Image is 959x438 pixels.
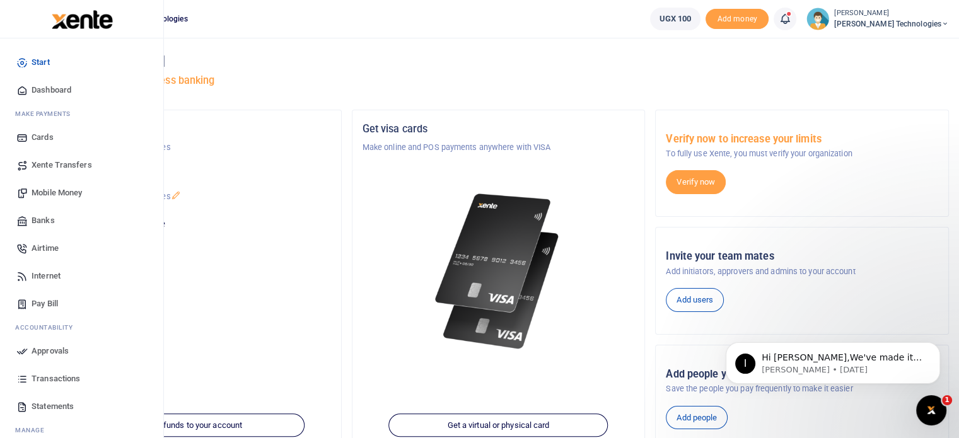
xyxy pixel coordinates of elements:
[32,270,61,282] span: Internet
[10,124,153,151] a: Cards
[59,190,331,203] p: [PERSON_NAME] Technologies
[10,393,153,420] a: Statements
[32,159,92,171] span: Xente Transfers
[32,131,54,144] span: Cards
[707,316,959,404] iframe: Intercom notifications message
[55,49,218,60] p: Message from Ibrahim, sent 2d ago
[32,400,74,413] span: Statements
[363,141,635,154] p: Make online and POS payments anywhere with VISA
[389,413,608,437] a: Get a virtual or physical card
[48,54,949,68] h4: Hello [PERSON_NAME]
[32,372,80,385] span: Transactions
[706,9,769,30] span: Add money
[59,141,331,154] p: [PERSON_NAME] Technologies
[21,109,71,118] span: ake Payments
[21,425,45,435] span: anage
[10,337,153,365] a: Approvals
[10,76,153,104] a: Dashboard
[706,13,769,23] a: Add money
[650,8,701,30] a: UGX 100
[806,8,829,30] img: profile-user
[10,290,153,318] a: Pay Bill
[806,8,949,30] a: profile-user [PERSON_NAME] [PERSON_NAME] Technologies
[431,184,567,359] img: xente-_physical_cards.png
[666,368,938,381] h5: Add people you pay
[48,74,949,87] h5: Welcome to better business banking
[85,413,305,437] a: Add funds to your account
[32,56,50,69] span: Start
[59,234,331,246] h5: UGX 100
[59,218,331,231] p: Your current account balance
[916,395,946,425] iframe: Intercom live chat
[666,383,938,395] p: Save the people you pay frequently to make it easier
[10,234,153,262] a: Airtime
[645,8,706,30] li: Wallet ballance
[32,84,71,96] span: Dashboard
[666,133,938,146] h5: Verify now to increase your limits
[10,207,153,234] a: Banks
[706,9,769,30] li: Toup your wallet
[55,37,216,97] span: Hi [PERSON_NAME],We've made it easier to get support! Use this chat to connect with our team in r...
[666,406,728,430] a: Add people
[10,365,153,393] a: Transactions
[10,179,153,207] a: Mobile Money
[10,49,153,76] a: Start
[666,147,938,160] p: To fully use Xente, you must verify your organization
[32,214,55,227] span: Banks
[666,288,724,312] a: Add users
[32,297,58,310] span: Pay Bill
[666,170,726,194] a: Verify now
[10,151,153,179] a: Xente Transfers
[666,250,938,263] h5: Invite your team mates
[32,345,69,357] span: Approvals
[59,171,331,184] h5: Account
[32,242,59,255] span: Airtime
[50,14,113,23] a: logo-small logo-large logo-large
[666,265,938,278] p: Add initiators, approvers and admins to your account
[25,323,73,332] span: countability
[10,262,153,290] a: Internet
[59,123,331,135] h5: Organization
[834,8,949,19] small: [PERSON_NAME]
[52,10,113,29] img: logo-large
[32,187,82,199] span: Mobile Money
[660,13,692,25] span: UGX 100
[10,104,153,124] li: M
[10,318,153,337] li: Ac
[942,395,952,405] span: 1
[834,18,949,30] span: [PERSON_NAME] Technologies
[363,123,635,135] h5: Get visa cards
